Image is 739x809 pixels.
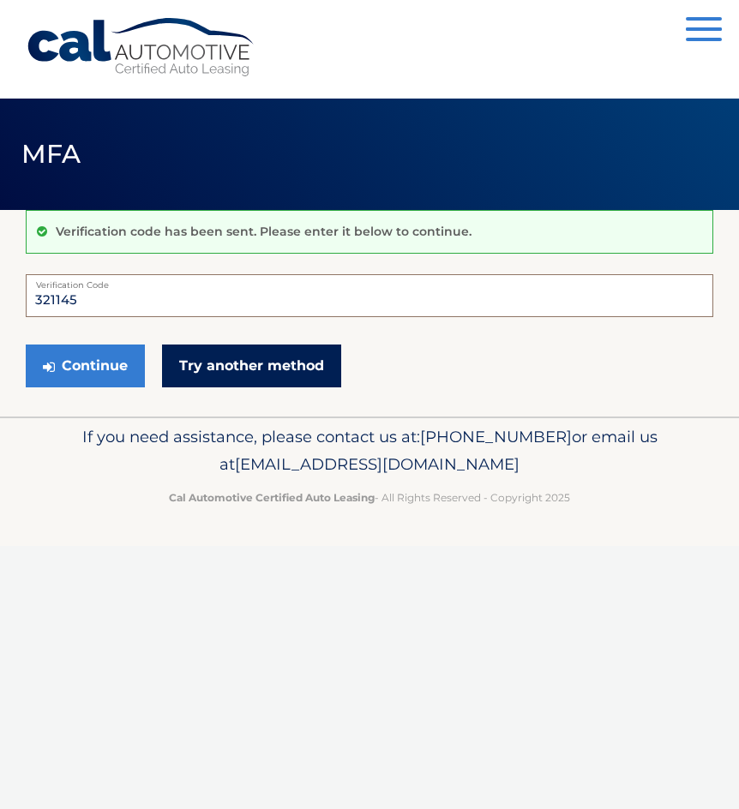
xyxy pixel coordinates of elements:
label: Verification Code [26,274,713,288]
p: - All Rights Reserved - Copyright 2025 [26,488,713,506]
span: [EMAIL_ADDRESS][DOMAIN_NAME] [235,454,520,474]
a: Cal Automotive [26,17,257,78]
span: MFA [21,138,81,170]
a: Try another method [162,345,341,387]
p: Verification code has been sent. Please enter it below to continue. [56,224,472,239]
span: [PHONE_NUMBER] [420,427,572,446]
button: Menu [686,17,722,45]
button: Continue [26,345,145,387]
input: Verification Code [26,274,713,317]
strong: Cal Automotive Certified Auto Leasing [169,491,375,504]
p: If you need assistance, please contact us at: or email us at [26,423,713,478]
